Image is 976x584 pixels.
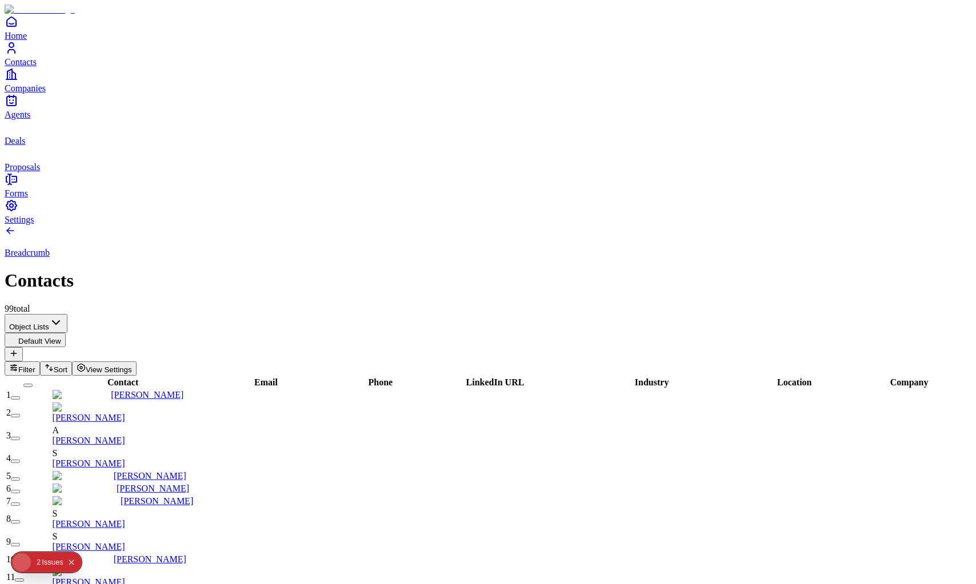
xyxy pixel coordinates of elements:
a: deals [5,120,971,146]
img: Pete Koomen [53,390,111,400]
span: 7 [6,496,11,506]
button: Filter [5,361,40,376]
h1: Contacts [5,270,971,291]
button: Sort [40,361,72,376]
a: Companies [5,67,971,93]
a: [PERSON_NAME] [121,496,193,506]
a: Breadcrumb [5,228,971,258]
p: Breadcrumb [5,248,971,258]
span: Companies [5,83,46,93]
img: Mark Zuckerberg [53,567,126,577]
span: 4 [6,453,11,463]
a: [PERSON_NAME] [114,554,186,564]
a: [PERSON_NAME] [117,484,189,493]
div: S [53,531,194,542]
span: Phone [368,377,393,387]
img: David Cramer [53,554,114,565]
span: 11 [6,572,15,582]
a: [PERSON_NAME] [53,542,125,551]
span: Industry [635,377,669,387]
img: Item Brain Logo [5,5,75,15]
span: Deals [5,136,25,146]
button: Default View [5,333,66,347]
a: Home [5,15,971,41]
span: Contacts [5,57,37,67]
span: Contact [107,377,138,387]
span: Location [777,377,811,387]
a: Contacts [5,41,971,67]
a: Agents [5,94,971,119]
a: [PERSON_NAME] [53,436,125,445]
span: Company [890,377,929,387]
span: 8 [6,514,11,523]
span: 5 [6,471,11,481]
span: 6 [6,484,11,493]
img: Dario Amodei [53,471,114,481]
span: Forms [5,188,28,198]
a: [PERSON_NAME] [53,413,125,422]
span: Sort [54,365,67,374]
img: andres jaramillo [53,496,121,506]
a: [PERSON_NAME] [114,471,186,481]
span: Home [5,31,27,41]
img: Akshay Guthal [53,484,117,494]
a: [PERSON_NAME] [53,458,125,468]
a: [PERSON_NAME] [111,390,183,400]
span: 2 [6,408,11,417]
a: proposals [5,146,971,172]
a: Forms [5,172,971,198]
span: Email [254,377,278,387]
span: Filter [18,365,35,374]
div: S [53,509,194,519]
div: A [53,425,194,436]
span: Settings [5,215,34,224]
span: 10 [6,554,15,564]
div: S [53,448,194,458]
span: Agents [5,110,30,119]
a: Settings [5,199,971,224]
img: Niharika Mishra [53,402,122,413]
span: Proposals [5,162,40,172]
span: LinkedIn URL [466,377,525,387]
div: 99 total [5,304,971,314]
span: 1 [6,390,11,400]
span: 3 [6,430,11,440]
span: View Settings [86,365,132,374]
a: [PERSON_NAME] [53,519,125,529]
span: 9 [6,537,11,546]
button: View Settings [72,361,137,376]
